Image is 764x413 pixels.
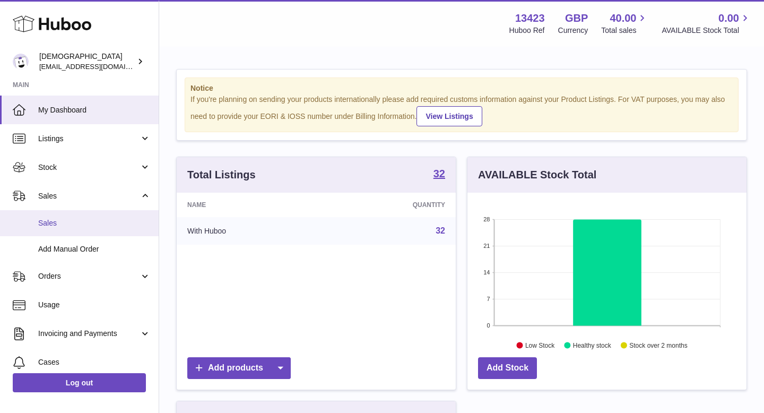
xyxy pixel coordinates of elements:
[483,243,490,249] text: 21
[38,191,140,201] span: Sales
[478,357,537,379] a: Add Stock
[38,105,151,115] span: My Dashboard
[39,62,156,71] span: [EMAIL_ADDRESS][DOMAIN_NAME]
[190,83,733,93] strong: Notice
[187,357,291,379] a: Add products
[433,168,445,181] a: 32
[13,54,29,70] img: olgazyuz@outlook.com
[190,94,733,126] div: If you're planning on sending your products internationally please add required customs informati...
[177,217,324,245] td: With Huboo
[525,341,555,349] text: Low Stock
[601,11,648,36] a: 40.00 Total sales
[478,168,596,182] h3: AVAILABLE Stock Total
[38,162,140,173] span: Stock
[416,106,482,126] a: View Listings
[38,329,140,339] span: Invoicing and Payments
[187,168,256,182] h3: Total Listings
[601,25,648,36] span: Total sales
[662,25,751,36] span: AVAILABLE Stock Total
[177,193,324,217] th: Name
[38,134,140,144] span: Listings
[509,25,545,36] div: Huboo Ref
[483,269,490,276] text: 14
[38,357,151,367] span: Cases
[436,226,445,235] a: 32
[483,216,490,222] text: 28
[38,300,151,310] span: Usage
[629,341,687,349] text: Stock over 2 months
[433,168,445,179] strong: 32
[718,11,739,25] span: 0.00
[573,341,612,349] text: Healthy stock
[558,25,588,36] div: Currency
[324,193,456,217] th: Quantity
[38,244,151,254] span: Add Manual Order
[610,11,636,25] span: 40.00
[487,296,490,302] text: 7
[515,11,545,25] strong: 13423
[565,11,588,25] strong: GBP
[662,11,751,36] a: 0.00 AVAILABLE Stock Total
[38,271,140,281] span: Orders
[13,373,146,392] a: Log out
[38,218,151,228] span: Sales
[39,51,135,72] div: [DEMOGRAPHIC_DATA]
[487,322,490,329] text: 0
